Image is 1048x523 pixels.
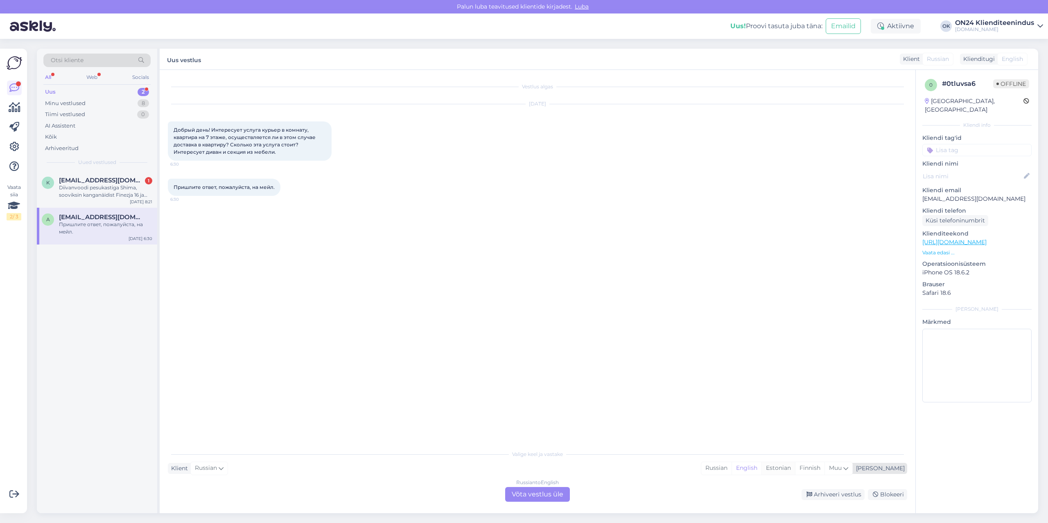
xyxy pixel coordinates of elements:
[732,462,761,474] div: English
[174,127,317,155] span: Добрый день! Интересует услуга курьер в комнату, квартира на 7 этаже, осуществляется ли в этом сл...
[955,26,1034,33] div: [DOMAIN_NAME]
[170,161,201,167] span: 6:30
[960,55,995,63] div: Klienditugi
[923,172,1022,181] input: Lisa nimi
[922,207,1032,215] p: Kliendi telefon
[922,121,1032,129] div: Kliendi info
[168,83,907,90] div: Vestlus algas
[45,110,85,119] div: Tiimi vestlused
[59,221,152,236] div: Пришлите ответ, пожалуйста, на мейл.
[45,99,86,108] div: Minu vestlused
[922,268,1032,277] p: iPhone OS 18.6.2
[168,451,907,458] div: Valige keel ja vastake
[922,195,1032,203] p: [EMAIL_ADDRESS][DOMAIN_NAME]
[1002,55,1023,63] span: English
[853,464,905,473] div: [PERSON_NAME]
[868,489,907,500] div: Blokeeri
[993,79,1029,88] span: Offline
[922,249,1032,256] p: Vaata edasi ...
[955,20,1034,26] div: ON24 Klienditeenindus
[168,100,907,108] div: [DATE]
[51,56,84,65] span: Otsi kliente
[922,215,988,226] div: Küsi telefoninumbrit
[46,216,50,222] span: A
[168,464,188,473] div: Klient
[45,122,75,130] div: AI Assistent
[137,110,149,119] div: 0
[59,177,144,184] span: kristel.hommik@mail.ee
[170,196,201,202] span: 6:30
[922,159,1032,168] p: Kliendi nimi
[922,134,1032,142] p: Kliendi tag'id
[43,72,53,83] div: All
[45,88,56,96] div: Uus
[927,55,949,63] span: Russian
[922,260,1032,268] p: Operatsioonisüsteem
[795,462,824,474] div: Finnish
[59,213,144,221] span: Alina3kovaljova@gmail.com
[900,55,920,63] div: Klient
[505,487,570,502] div: Võta vestlus üle
[701,462,732,474] div: Russian
[826,18,861,34] button: Emailid
[85,72,99,83] div: Web
[138,88,149,96] div: 2
[45,144,79,153] div: Arhiveeritud
[922,305,1032,313] div: [PERSON_NAME]
[167,54,201,65] label: Uus vestlus
[7,213,21,220] div: 2 / 3
[829,464,842,471] span: Muu
[802,489,865,500] div: Arhiveeri vestlus
[730,22,746,30] b: Uus!
[46,180,50,186] span: k
[174,184,275,190] span: Пришлите ответ, пожалуйста, на мейл.
[942,79,993,89] div: # 0tluvsa6
[922,144,1032,156] input: Lisa tag
[7,55,22,71] img: Askly Logo
[761,462,795,474] div: Estonian
[955,20,1043,33] a: ON24 Klienditeenindus[DOMAIN_NAME]
[45,133,57,141] div: Kõik
[145,177,152,184] div: 1
[78,159,116,166] span: Uued vestlused
[131,72,151,83] div: Socials
[195,464,217,473] span: Russian
[929,82,933,88] span: 0
[730,21,822,31] div: Proovi tasuta juba täna:
[922,280,1032,289] p: Brauser
[925,97,1023,114] div: [GEOGRAPHIC_DATA], [GEOGRAPHIC_DATA]
[922,318,1032,326] p: Märkmed
[7,184,21,220] div: Vaata siia
[922,238,987,246] a: [URL][DOMAIN_NAME]
[138,99,149,108] div: 8
[130,199,152,205] div: [DATE] 8:21
[922,186,1032,195] p: Kliendi email
[922,229,1032,238] p: Klienditeekond
[59,184,152,199] div: Diivanvoodi pesukastiga Shima, sooviksin kanganäidist Finezja 16 ja pakkumist ka sobivale tugitoo...
[516,479,559,486] div: Russian to English
[871,19,921,34] div: Aktiivne
[940,20,952,32] div: OK
[129,236,152,242] div: [DATE] 6:30
[922,289,1032,297] p: Safari 18.6
[572,3,591,10] span: Luba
